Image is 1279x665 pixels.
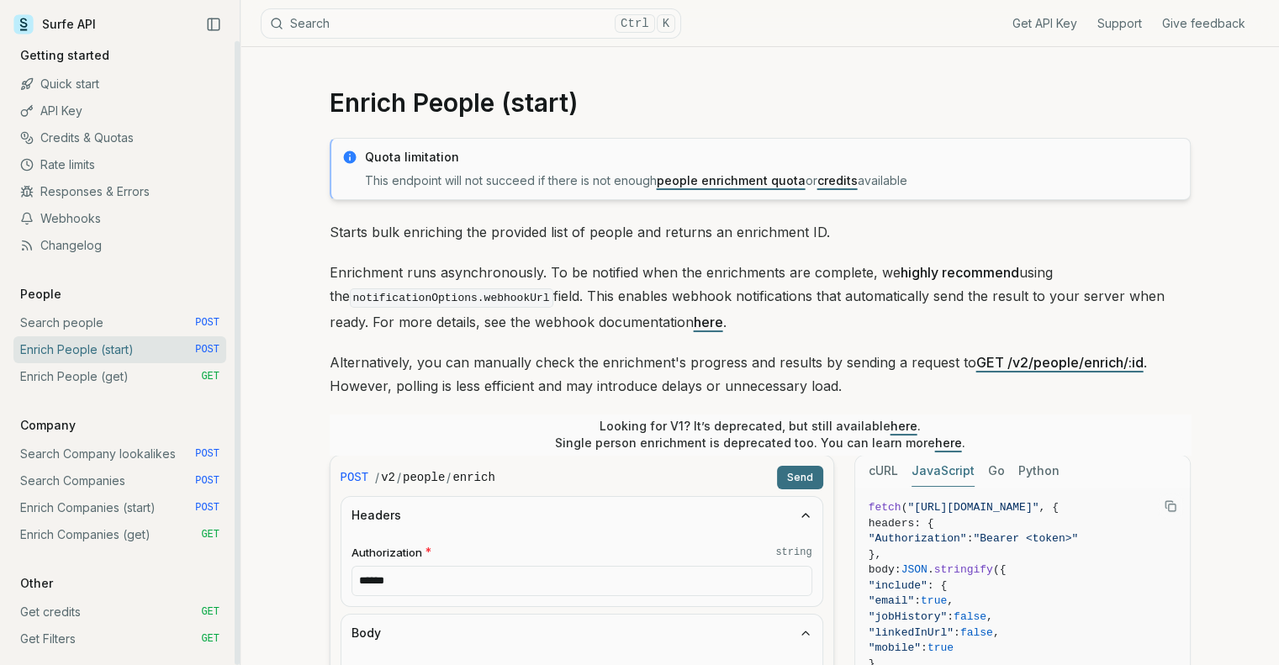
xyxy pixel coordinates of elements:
[907,501,1039,514] span: "[URL][DOMAIN_NAME]"
[13,178,226,205] a: Responses & Errors
[954,610,986,623] span: false
[1039,501,1058,514] span: , {
[914,594,921,607] span: :
[201,605,219,619] span: GET
[13,521,226,548] a: Enrich Companies (get) GET
[928,579,947,592] span: : {
[817,173,858,187] a: credits
[365,149,1180,166] p: Quota limitation
[397,469,401,486] span: /
[921,594,947,607] span: true
[13,417,82,434] p: Company
[13,232,226,259] a: Changelog
[13,494,226,521] a: Enrich Companies (start) POST
[330,220,1191,244] p: Starts bulk enriching the provided list of people and returns an enrichment ID.
[341,469,369,486] span: POST
[869,456,898,487] button: cURL
[934,563,993,576] span: stringify
[13,12,96,37] a: Surfe API
[13,467,226,494] a: Search Companies POST
[201,12,226,37] button: Collapse Sidebar
[341,615,822,652] button: Body
[986,610,993,623] span: ,
[891,419,917,433] a: here
[869,563,901,576] span: body:
[13,47,116,64] p: Getting started
[912,456,975,487] button: JavaScript
[976,354,1144,371] a: GET /v2/people/enrich/:id
[869,579,928,592] span: "include"
[365,172,1180,189] p: This endpoint will not succeed if there is not enough or available
[973,532,1078,545] span: "Bearer <token>"
[657,173,806,187] a: people enrichment quota
[615,14,655,33] kbd: Ctrl
[201,632,219,646] span: GET
[1018,456,1060,487] button: Python
[341,497,822,534] button: Headers
[13,441,226,467] a: Search Company lookalikes POST
[13,575,60,592] p: Other
[993,563,1007,576] span: ({
[988,456,1005,487] button: Go
[901,563,928,576] span: JSON
[452,469,494,486] code: enrich
[869,641,921,654] span: "mobile"
[1162,15,1245,32] a: Give feedback
[1097,15,1142,32] a: Support
[869,532,967,545] span: "Authorization"
[195,501,219,515] span: POST
[13,336,226,363] a: Enrich People (start) POST
[195,447,219,461] span: POST
[935,435,962,450] a: here
[13,124,226,151] a: Credits & Quotas
[1012,15,1077,32] a: Get API Key
[869,610,948,623] span: "jobHistory"
[869,517,934,530] span: headers: {
[13,71,226,98] a: Quick start
[195,316,219,330] span: POST
[447,469,451,486] span: /
[13,599,226,625] a: Get credits GET
[330,261,1191,334] p: Enrichment runs asynchronously. To be notified when the enrichments are complete, we using the fi...
[777,466,823,489] button: Send
[13,363,226,390] a: Enrich People (get) GET
[351,545,422,561] span: Authorization
[1158,493,1183,519] button: Copy Text
[375,469,379,486] span: /
[13,151,226,178] a: Rate limits
[775,546,811,559] code: string
[261,8,681,39] button: SearchCtrlK
[13,309,226,336] a: Search people POST
[928,641,954,654] span: true
[901,501,908,514] span: (
[330,87,1191,118] h1: Enrich People (start)
[195,343,219,356] span: POST
[403,469,445,486] code: people
[967,532,974,545] span: :
[960,626,993,639] span: false
[869,501,901,514] span: fetch
[13,625,226,652] a: Get Filters GET
[201,528,219,541] span: GET
[901,264,1019,281] strong: highly recommend
[869,594,915,607] span: "email"
[201,370,219,383] span: GET
[13,98,226,124] a: API Key
[555,418,965,451] p: Looking for V1? It’s deprecated, but still available . Single person enrichment is deprecated too...
[928,563,934,576] span: .
[921,641,928,654] span: :
[993,626,1000,639] span: ,
[381,469,395,486] code: v2
[350,288,553,308] code: notificationOptions.webhookUrl
[954,626,960,639] span: :
[13,205,226,232] a: Webhooks
[947,610,954,623] span: :
[869,626,954,639] span: "linkedInUrl"
[947,594,954,607] span: ,
[195,474,219,488] span: POST
[869,548,882,561] span: },
[330,351,1191,398] p: Alternatively, you can manually check the enrichment's progress and results by sending a request ...
[657,14,675,33] kbd: K
[694,314,723,330] a: here
[13,286,68,303] p: People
